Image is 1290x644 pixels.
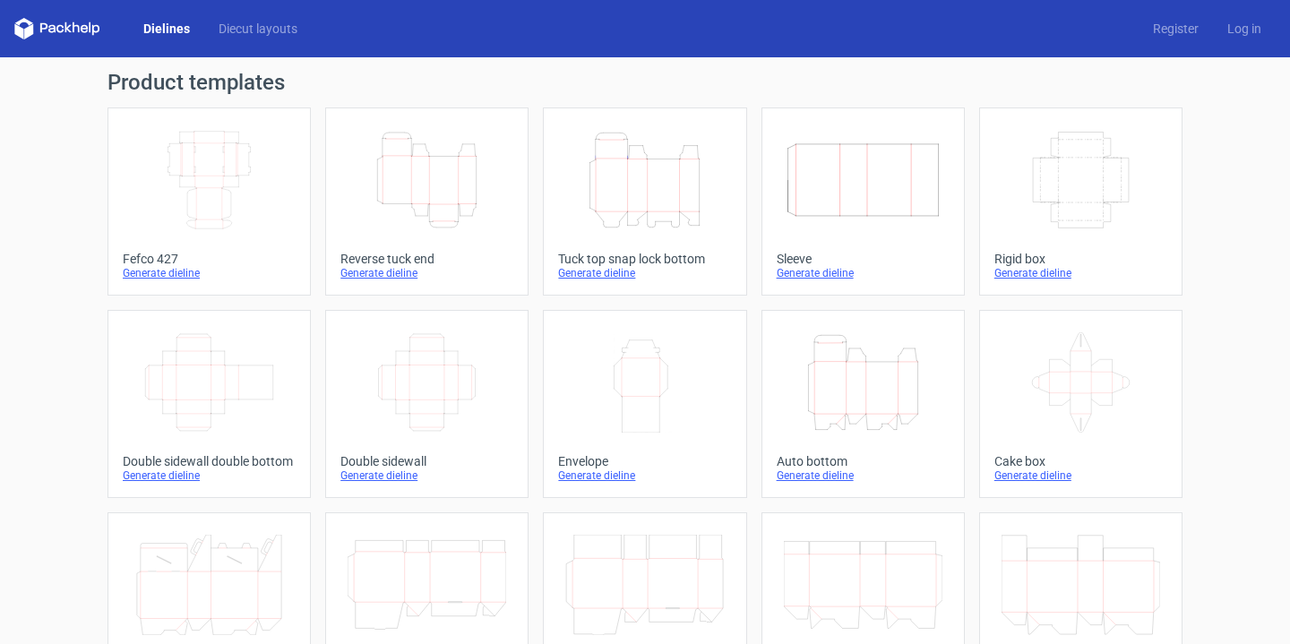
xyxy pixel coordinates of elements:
a: Fefco 427Generate dieline [107,107,311,296]
div: Reverse tuck end [340,252,513,266]
div: Cake box [994,454,1167,468]
div: Rigid box [994,252,1167,266]
div: Generate dieline [558,468,731,483]
a: SleeveGenerate dieline [761,107,965,296]
a: Diecut layouts [204,20,312,38]
div: Generate dieline [994,266,1167,280]
a: Cake boxGenerate dieline [979,310,1182,498]
div: Generate dieline [777,266,950,280]
a: Double sidewallGenerate dieline [325,310,529,498]
div: Tuck top snap lock bottom [558,252,731,266]
div: Auto bottom [777,454,950,468]
a: Tuck top snap lock bottomGenerate dieline [543,107,746,296]
div: Generate dieline [340,266,513,280]
a: Rigid boxGenerate dieline [979,107,1182,296]
a: Reverse tuck endGenerate dieline [325,107,529,296]
a: Log in [1213,20,1276,38]
div: Generate dieline [994,468,1167,483]
div: Fefco 427 [123,252,296,266]
a: Double sidewall double bottomGenerate dieline [107,310,311,498]
div: Generate dieline [558,266,731,280]
div: Generate dieline [123,266,296,280]
a: Register [1139,20,1213,38]
div: Generate dieline [123,468,296,483]
h1: Product templates [107,72,1182,93]
a: Dielines [129,20,204,38]
div: Envelope [558,454,731,468]
div: Sleeve [777,252,950,266]
a: Auto bottomGenerate dieline [761,310,965,498]
div: Double sidewall [340,454,513,468]
div: Generate dieline [340,468,513,483]
div: Double sidewall double bottom [123,454,296,468]
a: EnvelopeGenerate dieline [543,310,746,498]
div: Generate dieline [777,468,950,483]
